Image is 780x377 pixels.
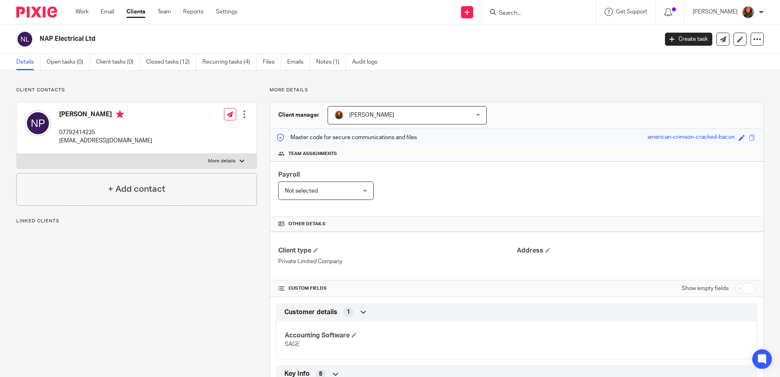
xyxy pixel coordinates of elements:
div: american-crimson-cracked-bacon [647,133,735,142]
a: Details [16,54,40,70]
a: Team [157,8,171,16]
p: More details [270,87,764,93]
a: Clients [126,8,145,16]
h4: CUSTOM FIELDS [278,285,516,292]
a: Notes (1) [316,54,346,70]
a: Client tasks (0) [96,54,140,70]
a: Reports [183,8,204,16]
span: Customer details [284,308,337,317]
a: Closed tasks (12) [146,54,196,70]
h4: + Add contact [108,183,165,195]
p: 07792414235 [59,129,152,137]
h4: [PERSON_NAME] [59,110,152,120]
span: [PERSON_NAME] [349,112,394,118]
input: Search [498,10,572,17]
i: Primary [116,110,124,118]
span: Get Support [616,9,647,15]
span: 1 [347,308,350,316]
h4: Client type [278,246,516,255]
p: [EMAIL_ADDRESS][DOMAIN_NAME] [59,137,152,145]
a: Open tasks (0) [47,54,90,70]
span: Payroll [278,171,300,178]
p: More details [208,158,235,164]
h4: Address [517,246,755,255]
img: Pixie [16,7,57,18]
span: Not selected [285,188,318,194]
a: Files [263,54,281,70]
label: Show empty fields [682,284,729,293]
p: Private Limited Company [278,257,516,266]
img: svg%3E [16,31,33,48]
p: Master code for secure communications and files [276,133,417,142]
img: sallycropped.JPG [742,6,755,19]
h2: NAP Electrical Ltd [40,35,530,43]
p: [PERSON_NAME] [693,8,738,16]
a: Create task [665,33,712,46]
a: Audit logs [352,54,383,70]
img: svg%3E [25,110,51,136]
h3: Client manager [278,111,319,119]
h4: Accounting Software [285,331,516,340]
img: sallycropped.JPG [334,110,344,120]
a: Work [75,8,89,16]
a: Emails [287,54,310,70]
span: Team assignments [288,151,337,157]
a: Email [101,8,114,16]
a: Settings [216,8,237,16]
span: Other details [288,221,326,227]
span: SAGE [285,342,299,347]
p: Linked clients [16,218,257,224]
p: Client contacts [16,87,257,93]
a: Recurring tasks (4) [202,54,257,70]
